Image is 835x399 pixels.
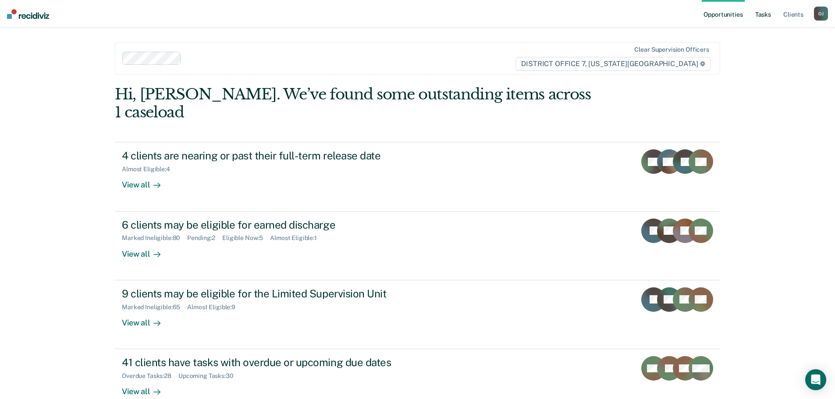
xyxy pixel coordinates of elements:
[122,356,430,369] div: 41 clients have tasks with overdue or upcoming due dates
[178,372,241,380] div: Upcoming Tasks : 30
[805,369,826,390] div: Open Intercom Messenger
[122,311,171,328] div: View all
[122,242,171,259] div: View all
[515,57,711,71] span: DISTRICT OFFICE 7, [US_STATE][GEOGRAPHIC_DATA]
[122,149,430,162] div: 4 clients are nearing or past their full-term release date
[122,304,187,311] div: Marked Ineligible : 65
[122,166,177,173] div: Almost Eligible : 4
[115,280,720,349] a: 9 clients may be eligible for the Limited Supervision UnitMarked Ineligible:65Almost Eligible:9Vi...
[187,234,222,242] div: Pending : 2
[115,142,720,211] a: 4 clients are nearing or past their full-term release dateAlmost Eligible:4View all
[122,219,430,231] div: 6 clients may be eligible for earned discharge
[814,7,828,21] button: OJ
[122,380,171,397] div: View all
[187,304,242,311] div: Almost Eligible : 9
[270,234,324,242] div: Almost Eligible : 1
[814,7,828,21] div: O J
[222,234,270,242] div: Eligible Now : 5
[115,212,720,280] a: 6 clients may be eligible for earned dischargeMarked Ineligible:80Pending:2Eligible Now:5Almost E...
[7,9,49,19] img: Recidiviz
[122,173,171,190] div: View all
[122,287,430,300] div: 9 clients may be eligible for the Limited Supervision Unit
[122,234,187,242] div: Marked Ineligible : 80
[122,372,178,380] div: Overdue Tasks : 28
[634,46,709,53] div: Clear supervision officers
[115,85,599,121] div: Hi, [PERSON_NAME]. We’ve found some outstanding items across 1 caseload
